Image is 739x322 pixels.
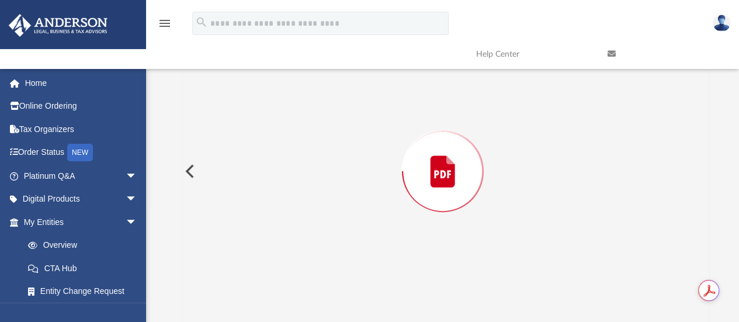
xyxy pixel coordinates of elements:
img: Anderson Advisors Platinum Portal [5,14,111,37]
a: CTA Hub [16,257,155,280]
a: Order StatusNEW [8,141,155,165]
a: Platinum Q&Aarrow_drop_down [8,164,155,188]
span: arrow_drop_down [126,188,149,212]
a: Overview [16,234,155,257]
a: My Entitiesarrow_drop_down [8,210,155,234]
img: User Pic [713,15,730,32]
a: Home [8,71,155,95]
a: Entity Change Request [16,280,155,303]
i: menu [158,16,172,30]
i: search [195,16,208,29]
a: Digital Productsarrow_drop_down [8,188,155,211]
a: menu [158,22,172,30]
div: NEW [67,144,93,161]
a: Online Ordering [8,95,155,118]
a: Help Center [467,31,599,77]
span: arrow_drop_down [126,210,149,234]
span: arrow_drop_down [126,164,149,188]
button: Previous File [176,155,202,188]
a: Tax Organizers [8,117,155,141]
